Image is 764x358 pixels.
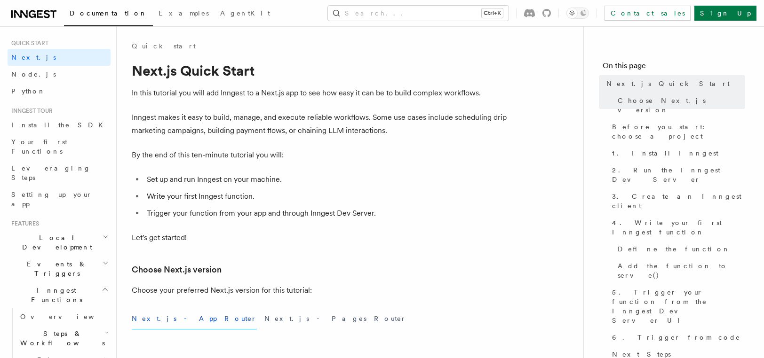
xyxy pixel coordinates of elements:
[11,70,56,78] span: Node.js
[132,111,508,137] p: Inngest makes it easy to build, manage, and execute reliable workflows. Some use cases include sc...
[618,244,730,254] span: Define the function
[132,41,196,51] a: Quick start
[482,8,503,18] kbd: Ctrl+K
[608,118,745,145] a: Before you start: choose a project
[11,54,56,61] span: Next.js
[11,191,92,208] span: Setting up your app
[11,121,109,129] span: Install the SDK
[608,284,745,329] a: 5. Trigger your function from the Inngest Dev Server UI
[8,39,48,47] span: Quick start
[8,282,111,308] button: Inngest Functions
[159,9,209,17] span: Examples
[8,220,39,227] span: Features
[11,87,46,95] span: Python
[608,162,745,188] a: 2. Run the Inngest Dev Server
[603,75,745,92] a: Next.js Quick Start
[8,286,102,304] span: Inngest Functions
[603,60,745,75] h4: On this page
[132,86,508,100] p: In this tutorial you will add Inngest to a Next.js app to see how easy it can be to build complex...
[144,190,508,203] li: Write your first Inngest function.
[144,173,508,186] li: Set up and run Inngest on your machine.
[8,160,111,186] a: Leveraging Steps
[608,214,745,241] a: 4. Write your first Inngest function
[220,9,270,17] span: AgentKit
[8,83,111,100] a: Python
[132,62,508,79] h1: Next.js Quick Start
[11,138,67,155] span: Your first Functions
[16,325,111,351] button: Steps & Workflows
[132,263,222,276] a: Choose Next.js version
[566,8,589,19] button: Toggle dark mode
[8,259,103,278] span: Events & Triggers
[70,9,147,17] span: Documentation
[612,192,745,210] span: 3. Create an Inngest client
[612,165,745,184] span: 2. Run the Inngest Dev Server
[612,122,745,141] span: Before you start: choose a project
[608,145,745,162] a: 1. Install Inngest
[132,284,508,297] p: Choose your preferred Next.js version for this tutorial:
[144,207,508,220] li: Trigger your function from your app and through Inngest Dev Server.
[618,96,745,115] span: Choose Next.js version
[8,133,111,160] a: Your first Functions
[132,231,508,244] p: Let's get started!
[20,313,117,320] span: Overview
[612,288,745,325] span: 5. Trigger your function from the Inngest Dev Server UI
[8,66,111,83] a: Node.js
[8,229,111,256] button: Local Development
[608,329,745,346] a: 6. Trigger from code
[8,117,111,133] a: Install the SDK
[8,49,111,66] a: Next.js
[264,308,406,329] button: Next.js - Pages Router
[11,164,91,181] span: Leveraging Steps
[215,3,276,25] a: AgentKit
[612,333,740,342] span: 6. Trigger from code
[8,186,111,212] a: Setting up your app
[16,308,111,325] a: Overview
[612,148,718,158] span: 1. Install Inngest
[8,256,111,282] button: Events & Triggers
[614,241,745,257] a: Define the function
[132,308,257,329] button: Next.js - App Router
[153,3,215,25] a: Examples
[16,329,105,348] span: Steps & Workflows
[8,107,53,115] span: Inngest tour
[618,261,745,280] span: Add the function to serve()
[694,6,756,21] a: Sign Up
[614,257,745,284] a: Add the function to serve()
[8,233,103,252] span: Local Development
[328,6,509,21] button: Search...Ctrl+K
[612,218,745,237] span: 4. Write your first Inngest function
[132,148,508,162] p: By the end of this ten-minute tutorial you will:
[605,6,691,21] a: Contact sales
[614,92,745,118] a: Choose Next.js version
[606,79,730,88] span: Next.js Quick Start
[64,3,153,26] a: Documentation
[608,188,745,214] a: 3. Create an Inngest client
